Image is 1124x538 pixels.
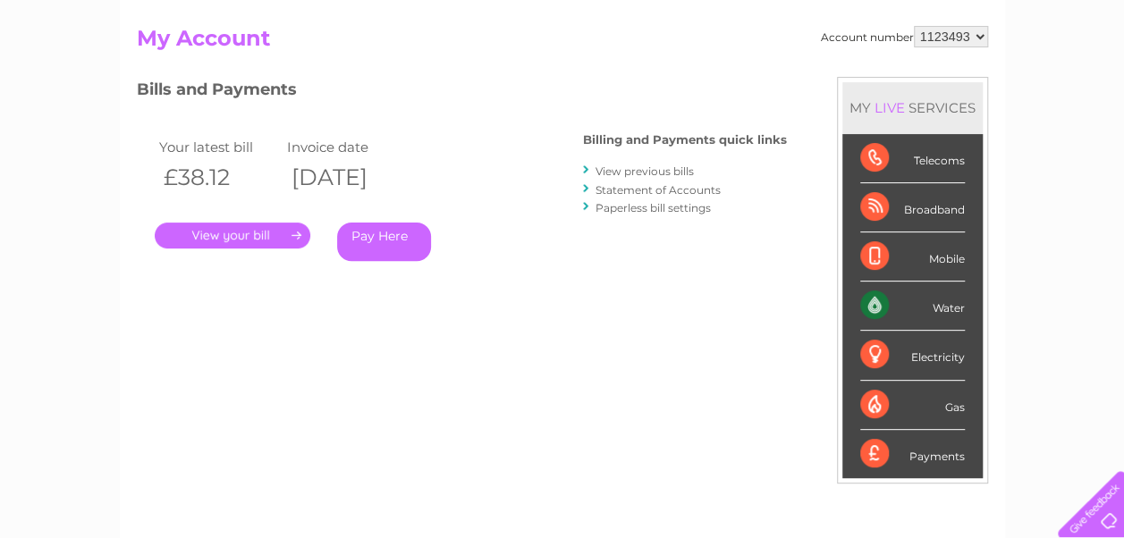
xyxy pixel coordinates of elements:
[155,159,283,196] th: £38.12
[155,135,283,159] td: Your latest bill
[1065,76,1107,89] a: Log out
[871,99,908,116] div: LIVE
[787,9,910,31] a: 0333 014 3131
[155,223,310,248] a: .
[137,77,787,108] h3: Bills and Payments
[337,223,431,261] a: Pay Here
[583,133,787,147] h4: Billing and Payments quick links
[596,183,721,197] a: Statement of Accounts
[1005,76,1049,89] a: Contact
[860,381,965,430] div: Gas
[809,76,843,89] a: Water
[860,134,965,183] div: Telecoms
[596,164,694,178] a: View previous bills
[968,76,994,89] a: Blog
[842,82,983,133] div: MY SERVICES
[860,331,965,380] div: Electricity
[860,183,965,232] div: Broadband
[283,135,411,159] td: Invoice date
[854,76,893,89] a: Energy
[39,46,131,101] img: logo.png
[860,232,965,282] div: Mobile
[137,26,988,60] h2: My Account
[860,282,965,331] div: Water
[904,76,958,89] a: Telecoms
[821,26,988,47] div: Account number
[860,430,965,478] div: Payments
[283,159,411,196] th: [DATE]
[140,10,985,87] div: Clear Business is a trading name of Verastar Limited (registered in [GEOGRAPHIC_DATA] No. 3667643...
[596,201,711,214] a: Paperless bill settings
